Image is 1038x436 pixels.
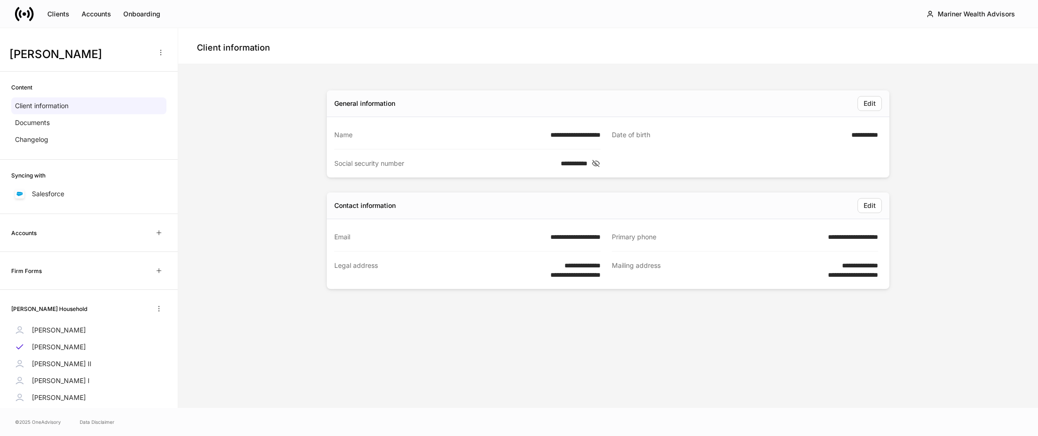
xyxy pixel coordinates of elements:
button: Edit [857,198,882,213]
h6: Firm Forms [11,266,42,275]
p: Client information [15,101,68,111]
h6: [PERSON_NAME] Household [11,304,87,313]
p: [PERSON_NAME] [32,393,86,402]
a: Changelog [11,131,166,148]
a: [PERSON_NAME] [11,339,166,355]
p: Changelog [15,135,48,144]
a: [PERSON_NAME] [11,322,166,339]
div: Social security number [334,159,555,168]
h6: Syncing with [11,171,45,180]
div: Edit [864,201,876,210]
a: [PERSON_NAME] [11,389,166,406]
p: Salesforce [32,189,64,199]
p: [PERSON_NAME] II [32,359,91,369]
div: Mariner Wealth Advisors [938,9,1015,19]
div: Onboarding [123,9,160,19]
h3: [PERSON_NAME] [9,47,150,62]
div: Clients [47,9,69,19]
span: © 2025 OneAdvisory [15,418,61,426]
button: Onboarding [117,7,166,22]
div: General information [334,99,395,108]
button: Clients [41,7,75,22]
button: Accounts [75,7,117,22]
h4: Client information [197,42,270,53]
a: Client information [11,97,166,114]
p: [PERSON_NAME] [32,325,86,335]
button: Mariner Wealth Advisors [918,6,1023,22]
h6: Accounts [11,229,37,237]
a: [PERSON_NAME] II [11,355,166,372]
div: Primary phone [612,232,822,242]
div: Edit [864,99,876,108]
p: Documents [15,118,50,127]
div: Date of birth [612,130,846,140]
div: Accounts [82,9,111,19]
a: Documents [11,114,166,131]
div: Name [334,130,545,140]
p: [PERSON_NAME] [32,342,86,352]
div: Email [334,232,545,242]
div: Legal address [334,261,545,280]
div: Mailing address [612,261,822,280]
h6: Content [11,83,32,92]
a: Salesforce [11,185,166,202]
a: [PERSON_NAME] I [11,372,166,389]
div: Contact information [334,201,396,210]
a: Data Disclaimer [80,418,114,426]
button: Edit [857,96,882,111]
p: [PERSON_NAME] I [32,376,90,385]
